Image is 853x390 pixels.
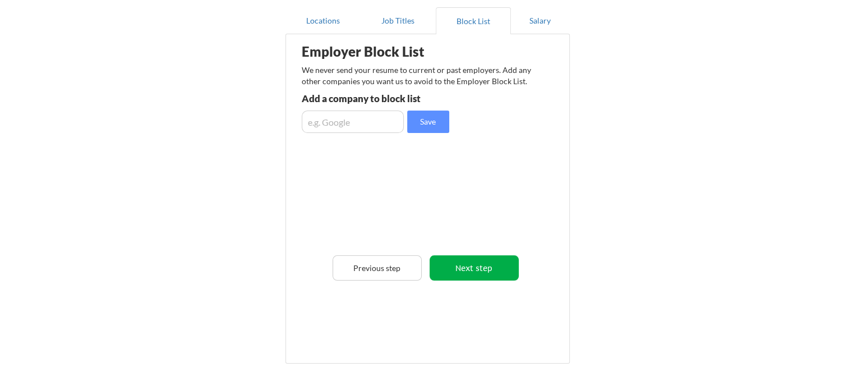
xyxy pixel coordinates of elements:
div: We never send your resume to current or past employers. Add any other companies you want us to av... [302,65,538,86]
button: Salary [511,7,570,34]
button: Save [407,111,449,133]
div: Employer Block List [302,45,478,58]
button: Locations [285,7,361,34]
button: Block List [436,7,511,34]
button: Previous step [333,255,422,281]
button: Job Titles [361,7,436,34]
input: e.g. Google [302,111,404,133]
div: Add a company to block list [302,94,466,103]
button: Next step [430,255,519,281]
